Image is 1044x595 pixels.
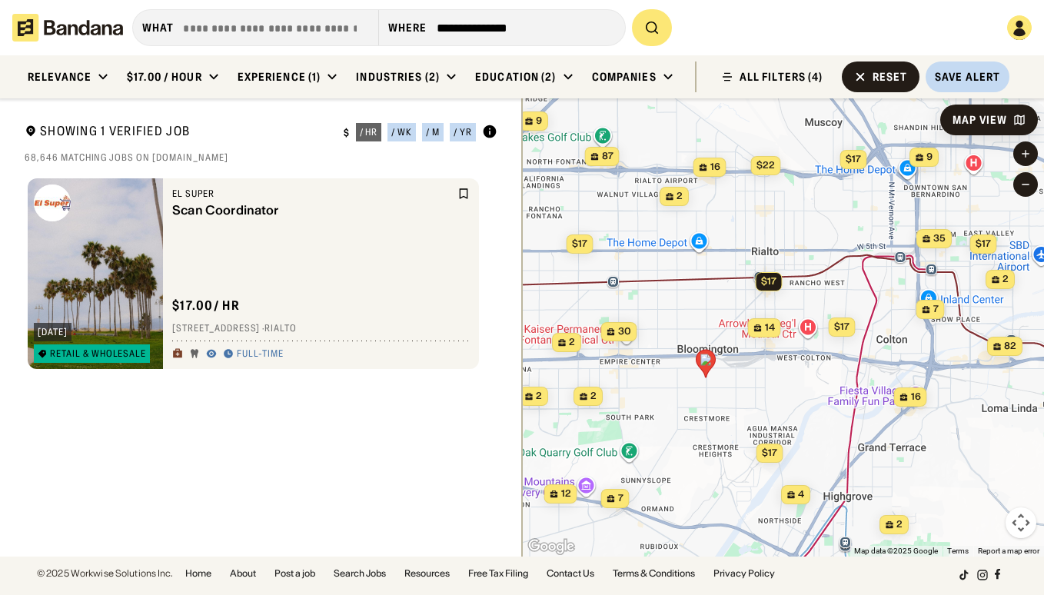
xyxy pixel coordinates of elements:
[38,327,68,337] div: [DATE]
[238,70,321,84] div: Experience (1)
[426,128,440,137] div: / m
[172,188,454,200] div: El Super
[617,325,630,338] span: 30
[935,70,1000,84] div: Save Alert
[50,349,146,358] div: Retail & Wholesale
[237,348,284,361] div: Full-time
[740,71,823,82] div: ALL FILTERS (4)
[1004,340,1016,353] span: 82
[127,70,202,84] div: $17.00 / hour
[854,547,938,555] span: Map data ©2025 Google
[34,184,71,221] img: El Super logo
[1002,273,1009,286] span: 2
[536,390,542,403] span: 2
[910,391,920,404] span: 16
[185,569,211,578] a: Home
[756,159,774,171] span: $22
[388,21,427,35] div: Where
[454,128,472,137] div: / yr
[12,14,123,42] img: Bandana logotype
[873,71,908,82] div: Reset
[933,232,946,245] span: 35
[764,321,774,334] span: 14
[172,297,240,314] div: $ 17.00 / hr
[25,151,497,164] div: 68,646 matching jobs on [DOMAIN_NAME]
[37,569,173,578] div: © 2025 Workwise Solutions Inc.
[760,275,776,287] span: $17
[933,303,938,316] span: 7
[947,547,969,555] a: Terms (opens in new tab)
[172,203,454,218] div: Scan Coordinator
[344,127,350,139] div: $
[536,115,542,128] span: 9
[404,569,450,578] a: Resources
[713,569,775,578] a: Privacy Policy
[475,70,557,84] div: Education (2)
[571,238,587,249] span: $17
[25,172,497,557] div: grid
[896,518,903,531] span: 2
[845,153,860,165] span: $17
[569,336,575,349] span: 2
[710,161,720,174] span: 16
[677,190,683,203] span: 2
[547,569,594,578] a: Contact Us
[953,115,1007,125] div: Map View
[142,21,174,35] div: what
[590,390,597,403] span: 2
[613,569,695,578] a: Terms & Conditions
[391,128,412,137] div: / wk
[274,569,315,578] a: Post a job
[592,70,657,84] div: Companies
[617,492,623,505] span: 7
[356,70,440,84] div: Industries (2)
[798,488,804,501] span: 4
[978,547,1039,555] a: Report a map error
[1006,507,1036,538] button: Map camera controls
[601,150,613,163] span: 87
[833,321,849,332] span: $17
[28,70,91,84] div: Relevance
[975,238,990,249] span: $17
[926,151,933,164] span: 9
[761,447,776,458] span: $17
[526,537,577,557] img: Google
[334,569,386,578] a: Search Jobs
[172,323,470,335] div: [STREET_ADDRESS] · Rialto
[526,537,577,557] a: Open this area in Google Maps (opens a new window)
[230,569,256,578] a: About
[360,128,378,137] div: / hr
[468,569,528,578] a: Free Tax Filing
[25,123,331,142] div: Showing 1 Verified Job
[560,487,570,500] span: 12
